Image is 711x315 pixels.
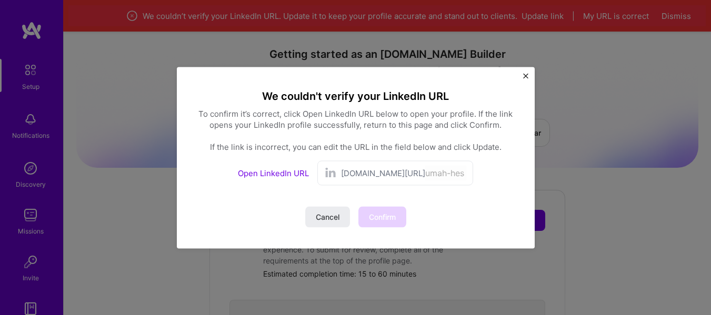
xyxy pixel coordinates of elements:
a: Open LinkedIn URL [238,168,309,178]
button: Close [523,73,528,84]
input: username [425,165,466,180]
span: [DOMAIN_NAME][URL] [341,167,425,178]
img: LinkedIn [324,167,337,179]
div: We couldn't verify your LinkedIn URL [198,88,514,104]
button: Cancel [305,206,350,227]
span: Cancel [316,211,339,222]
div: To confirm it’s correct, click Open LinkedIn URL below to open your profile. If the link opens yo... [198,108,514,152]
